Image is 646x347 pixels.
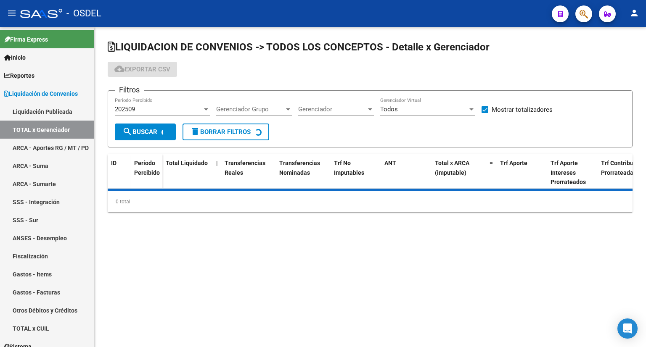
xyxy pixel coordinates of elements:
span: = [490,160,493,166]
span: Transferencias Nominadas [279,160,320,176]
span: Buscar [122,128,157,136]
datatable-header-cell: Transferencias Reales [221,154,276,191]
button: Buscar [115,124,176,140]
datatable-header-cell: | [213,154,221,191]
span: Todos [380,105,398,113]
datatable-header-cell: Trf Aporte Intereses Prorrateados [547,154,598,191]
div: Open Intercom Messenger [617,318,638,339]
span: Exportar CSV [114,66,170,73]
span: LIQUIDACION DE CONVENIOS -> TODOS LOS CONCEPTOS - Detalle x Gerenciador [108,41,490,53]
span: Inicio [4,53,26,62]
mat-icon: menu [7,8,17,18]
mat-icon: cloud_download [114,64,124,74]
button: Borrar Filtros [183,124,269,140]
span: | [216,160,218,166]
span: Mostrar totalizadores [492,105,553,115]
div: 0 total [108,191,633,212]
span: Trf Aporte [500,160,527,166]
span: Liquidación de Convenios [4,89,78,98]
mat-icon: search [122,126,132,137]
span: ID [111,160,116,166]
h3: Filtros [115,84,144,96]
datatable-header-cell: Período Percibido [131,154,162,189]
datatable-header-cell: = [486,154,497,191]
datatable-header-cell: Total Liquidado [162,154,213,191]
button: Exportar CSV [108,62,177,77]
span: Total Liquidado [166,160,208,166]
span: Reportes [4,71,34,80]
span: Firma Express [4,35,48,44]
span: ANT [384,160,396,166]
span: Trf Contribucion Prorrateada [601,160,645,176]
datatable-header-cell: Trf Aporte [497,154,547,191]
mat-icon: person [629,8,639,18]
datatable-header-cell: Transferencias Nominadas [276,154,331,191]
datatable-header-cell: ANT [381,154,432,191]
mat-icon: delete [190,126,200,137]
datatable-header-cell: Total x ARCA (imputable) [432,154,486,191]
span: - OSDEL [66,4,101,23]
span: Trf Aporte Intereses Prorrateados [551,160,586,186]
span: Trf No Imputables [334,160,364,176]
span: Gerenciador [298,105,366,113]
datatable-header-cell: ID [108,154,131,189]
span: 202509 [115,105,135,113]
span: Borrar Filtros [190,128,251,136]
span: Período Percibido [134,160,160,176]
span: Total x ARCA (imputable) [435,160,469,176]
span: Gerenciador Grupo [216,105,284,113]
span: Transferencias Reales [225,160,265,176]
datatable-header-cell: Trf No Imputables [331,154,381,191]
